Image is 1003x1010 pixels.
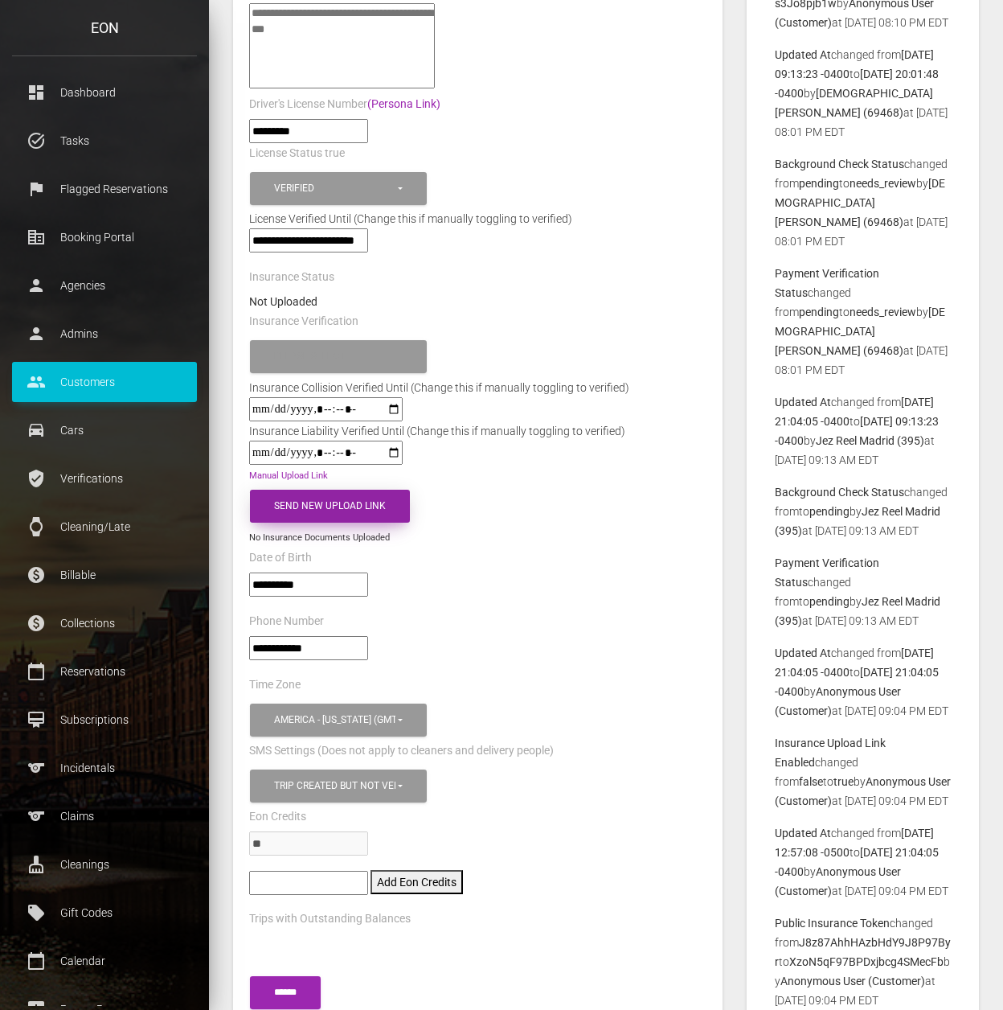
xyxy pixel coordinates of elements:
p: Admins [24,322,185,346]
b: Anonymous User (Customer) [780,975,925,987]
a: flag Flagged Reservations [12,169,197,209]
b: Anonymous User (Customer) [775,685,901,717]
b: Background Check Status [775,158,904,170]
p: Reservations [24,659,185,684]
b: Anonymous User (Customer) [775,865,901,897]
p: Cleaning/Late [24,515,185,539]
button: Add Eon Credits [370,870,463,894]
p: Booking Portal [24,225,185,249]
label: Insurance Status [249,269,334,285]
b: XzoN5qF97BPDxjbcg4SMecFb [789,955,944,968]
a: cleaning_services Cleanings [12,844,197,885]
div: Insurance Collision Verified Until (Change this if manually toggling to verified) [237,378,641,397]
button: Please select [250,340,427,373]
a: task_alt Tasks [12,121,197,161]
button: America - New York (GMT -05:00) [250,704,427,737]
p: changed from to by at [DATE] 09:04 PM EDT [775,823,951,901]
button: Send New Upload Link [250,490,410,523]
a: corporate_fare Booking Portal [12,217,197,257]
div: America - [US_STATE] (GMT -05:00) [274,713,395,727]
a: card_membership Subscriptions [12,700,197,740]
p: Calendar [24,949,185,973]
b: Background Check Status [775,486,904,499]
p: Tasks [24,129,185,153]
button: Trip created but not verified, Customer is verified and trip is set to go [250,770,427,803]
b: pending [809,595,849,608]
p: Billable [24,563,185,587]
label: License Status true [249,146,345,162]
label: Time Zone [249,677,301,693]
b: Updated At [775,827,831,840]
p: changed from to by at [DATE] 09:04 PM EDT [775,643,951,721]
label: Driver's License Number [249,96,440,113]
p: changed from to by at [DATE] 08:01 PM EDT [775,45,951,142]
p: changed from to by at [DATE] 09:04 PM EDT [775,733,951,811]
p: changed from to by at [DATE] 09:04 PM EDT [775,914,951,1010]
a: sports Claims [12,796,197,836]
p: changed from to by at [DATE] 08:01 PM EDT [775,154,951,251]
p: Incidentals [24,756,185,780]
b: needs_review [849,177,916,190]
label: Insurance Verification [249,314,358,330]
p: Verifications [24,466,185,491]
a: verified_user Verifications [12,458,197,499]
b: J8z87AhhHAzbHdY9J8P97Byr [775,936,951,968]
p: Subscriptions [24,708,185,732]
a: people Customers [12,362,197,402]
b: Payment Verification Status [775,267,879,299]
a: sports Incidentals [12,748,197,788]
p: changed from to by at [DATE] 09:13 AM EDT [775,482,951,540]
p: Collections [24,611,185,635]
b: needs_review [849,306,916,318]
div: Please select [274,350,395,363]
a: Manual Upload Link [249,470,328,481]
b: Jez Reel Madrid (395) [816,434,924,447]
a: local_offer Gift Codes [12,893,197,933]
div: Trip created but not verified , Customer is verified and trip is set to go [274,779,395,793]
a: (Persona Link) [367,97,440,110]
p: Agencies [24,273,185,298]
b: [DEMOGRAPHIC_DATA][PERSON_NAME] (69468) [775,87,933,119]
b: Updated At [775,647,831,659]
strong: Not Uploaded [249,295,317,308]
b: pending [799,306,839,318]
div: Insurance Liability Verified Until (Change this if manually toggling to verified) [237,421,637,441]
a: dashboard Dashboard [12,72,197,113]
small: No Insurance Documents Uploaded [249,532,390,543]
b: pending [809,505,849,518]
a: calendar_today Calendar [12,941,197,981]
a: person Agencies [12,265,197,306]
a: watch Cleaning/Late [12,507,197,547]
b: Public Insurance Token [775,917,890,930]
a: paid Collections [12,603,197,643]
b: true [833,775,854,788]
p: Claims [24,804,185,828]
a: paid Billable [12,555,197,595]
p: changed from to by at [DATE] 09:13 AM EDT [775,553,951,630]
p: Customers [24,370,185,394]
label: Eon Credits [249,809,306,825]
b: [DEMOGRAPHIC_DATA][PERSON_NAME] (69468) [775,306,945,357]
label: Trips with Outstanding Balances [249,911,411,927]
p: changed from to by at [DATE] 08:01 PM EDT [775,264,951,380]
b: pending [799,177,839,190]
p: changed from to by at [DATE] 09:13 AM EDT [775,392,951,470]
p: Dashboard [24,80,185,105]
b: Updated At [775,396,831,409]
p: Cars [24,418,185,442]
div: Verified [274,182,395,195]
p: Flagged Reservations [24,177,185,201]
a: calendar_today Reservations [12,651,197,692]
label: SMS Settings (Does not apply to cleaners and delivery people) [249,743,554,759]
button: Verified [250,172,427,205]
label: Date of Birth [249,550,312,566]
label: Phone Number [249,614,324,630]
b: [DEMOGRAPHIC_DATA][PERSON_NAME] (69468) [775,177,945,228]
p: Cleanings [24,852,185,877]
a: drive_eta Cars [12,410,197,450]
p: Gift Codes [24,901,185,925]
a: person Admins [12,314,197,354]
div: License Verified Until (Change this if manually toggling to verified) [237,209,718,228]
b: Updated At [775,48,831,61]
b: Insurance Upload Link Enabled [775,737,886,769]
